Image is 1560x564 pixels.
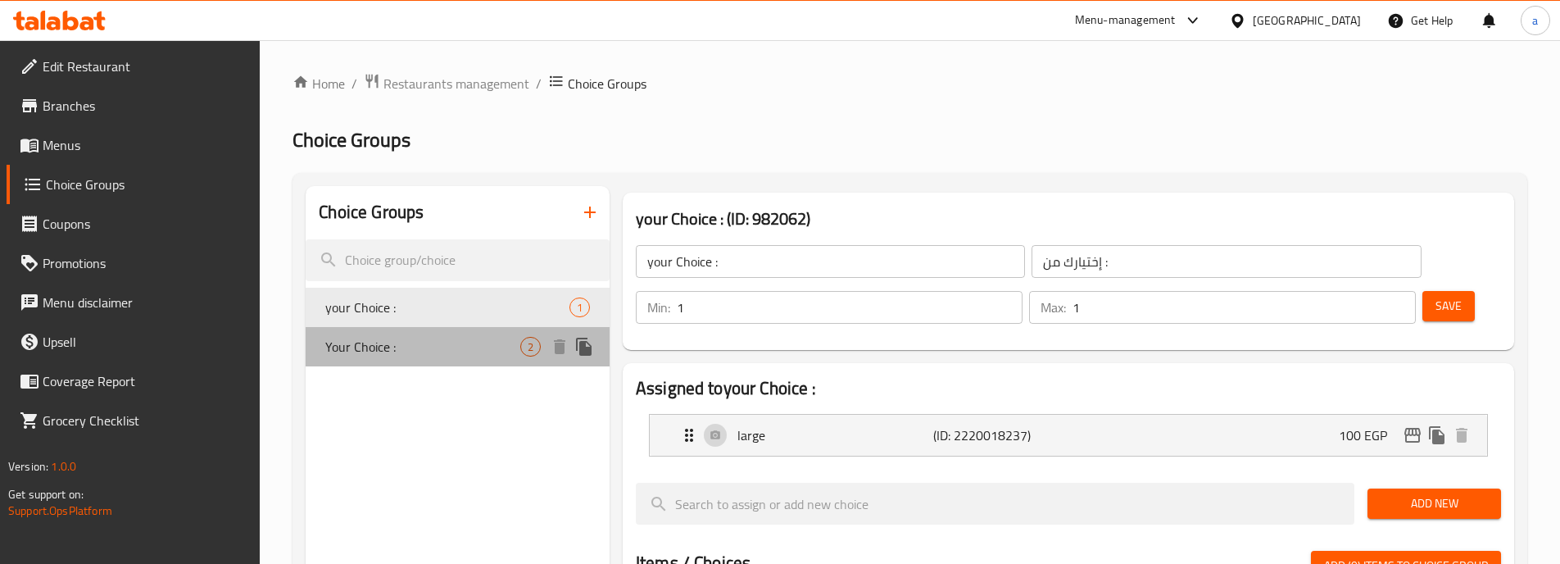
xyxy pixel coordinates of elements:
span: Choice Groups [292,121,410,158]
input: search [306,239,610,281]
input: search [636,483,1354,525]
span: your Choice : [325,298,569,317]
button: duplicate [572,334,596,359]
span: Get support on: [8,484,84,505]
span: Save [1435,296,1462,316]
div: Expand [650,415,1487,456]
span: 1.0.0 [51,456,76,477]
a: Promotions [7,243,261,283]
a: Support.OpsPlatform [8,500,112,521]
a: Edit Restaurant [7,47,261,86]
p: Max: [1041,298,1066,317]
a: Grocery Checklist [7,401,261,440]
a: Menu disclaimer [7,283,261,322]
button: edit [1400,423,1425,448]
button: Add New [1367,489,1501,519]
a: Home [292,74,345,93]
a: Restaurants management [364,73,529,94]
li: / [351,74,357,93]
p: Min: [647,298,670,317]
span: Coverage Report [43,371,247,391]
p: (ID: 2220018237) [933,425,1063,445]
h2: Choice Groups [319,200,424,225]
div: [GEOGRAPHIC_DATA] [1253,11,1361,30]
a: Upsell [7,322,261,362]
a: Branches [7,86,261,125]
span: Edit Restaurant [43,57,247,76]
div: Your Choice :2deleteduplicate [306,327,610,366]
div: your Choice :1 [306,288,610,327]
h3: your Choice : (ID: 982062) [636,206,1501,232]
span: Menus [43,135,247,155]
span: Grocery Checklist [43,411,247,430]
span: Your Choice : [325,337,520,357]
button: delete [547,334,572,359]
span: Add New [1381,493,1488,514]
span: Coupons [43,214,247,234]
span: 1 [570,300,589,316]
span: Upsell [43,332,247,352]
li: Expand [636,407,1501,463]
span: 2 [521,339,540,355]
div: Menu-management [1075,11,1176,30]
button: Save [1422,291,1475,321]
span: Menu disclaimer [43,293,247,312]
div: Choices [520,337,541,357]
span: Branches [43,96,247,116]
a: Coupons [7,204,261,243]
a: Menus [7,125,261,165]
button: duplicate [1425,423,1449,448]
li: / [536,74,542,93]
p: large [737,425,933,445]
a: Coverage Report [7,362,261,401]
span: Promotions [43,253,247,273]
p: 100 EGP [1339,425,1400,445]
a: Choice Groups [7,165,261,204]
span: Choice Groups [46,175,247,194]
button: delete [1449,423,1474,448]
nav: breadcrumb [292,73,1527,94]
span: Choice Groups [568,74,646,93]
span: a [1532,11,1538,30]
span: Restaurants management [383,74,529,93]
h2: Assigned to your Choice : [636,376,1501,401]
span: Version: [8,456,48,477]
div: Choices [569,298,590,317]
